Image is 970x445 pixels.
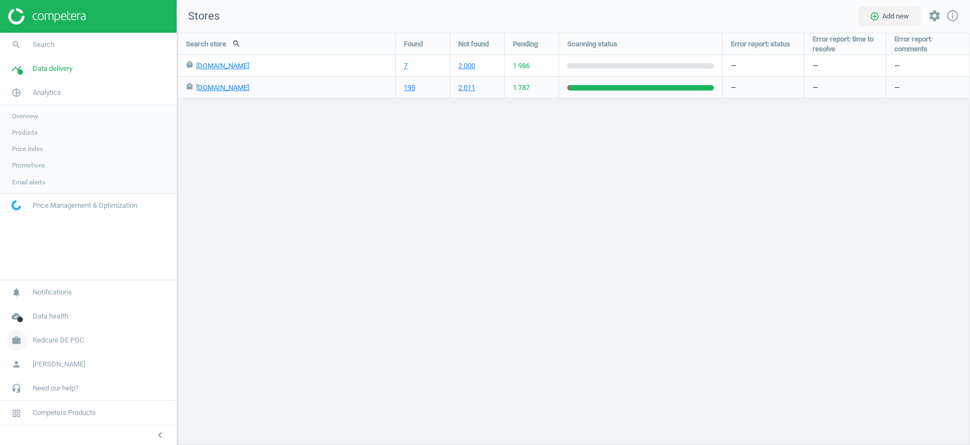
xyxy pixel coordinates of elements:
a: 2 011 [458,83,475,93]
div: — [723,77,804,98]
i: chevron_left [154,429,167,442]
div: — [723,55,804,76]
i: headset_mic [6,378,27,399]
span: Analytics [33,88,61,98]
i: settings [928,9,941,22]
span: Price Management & Optimization [33,201,137,211]
span: Overview [12,112,38,121]
span: Need our help? [33,383,78,393]
span: — [813,83,818,93]
span: Price index [12,145,43,153]
span: [PERSON_NAME] [33,359,85,369]
i: work [6,330,27,351]
i: info_outline [946,9,959,22]
span: Products [12,128,38,137]
span: Competera Products [33,408,96,418]
i: person [6,354,27,375]
span: Error report: comments [894,34,962,54]
img: ajHJNr6hYgQAAAAASUVORK5CYII= [8,8,86,25]
i: cloud_done [6,306,27,327]
a: 2 000 [458,61,475,71]
a: 7 [404,61,408,71]
i: notifications [6,282,27,303]
a: [DOMAIN_NAME] [196,62,249,70]
span: Data delivery [33,64,72,74]
span: Scanning status [567,39,617,49]
i: local_mall [186,61,193,68]
span: — [813,61,818,71]
span: Not found [458,39,489,49]
span: Error report: time to resolve [813,34,877,54]
span: Promotions [12,161,45,170]
span: Pending [513,39,538,49]
div: — [886,77,970,98]
a: info_outline [946,9,959,23]
i: add_circle_outline [870,11,880,21]
span: Error report: status [731,39,790,49]
span: Notifications [33,287,72,297]
i: local_mall [186,82,193,90]
img: wGWNvw8QSZomAAAAABJRU5ErkJggg== [11,200,21,211]
button: add_circle_outlineAdd new [858,7,920,26]
span: 1 986 [513,61,530,71]
div: — [886,55,970,76]
button: search [226,34,247,53]
span: Redcare DE POC [33,335,84,345]
span: Email alerts [12,178,45,187]
a: 195 [404,83,415,93]
button: chevron_left [147,428,174,442]
button: settings [923,4,946,28]
span: Data health [33,311,68,321]
i: search [6,34,27,55]
i: pie_chart_outlined [6,82,27,103]
a: [DOMAIN_NAME] [196,83,249,92]
div: Search store [178,33,395,55]
span: 1 787 [513,83,530,93]
span: Found [404,39,423,49]
span: Search [33,40,54,50]
span: Stores [177,9,220,24]
i: timeline [6,58,27,79]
